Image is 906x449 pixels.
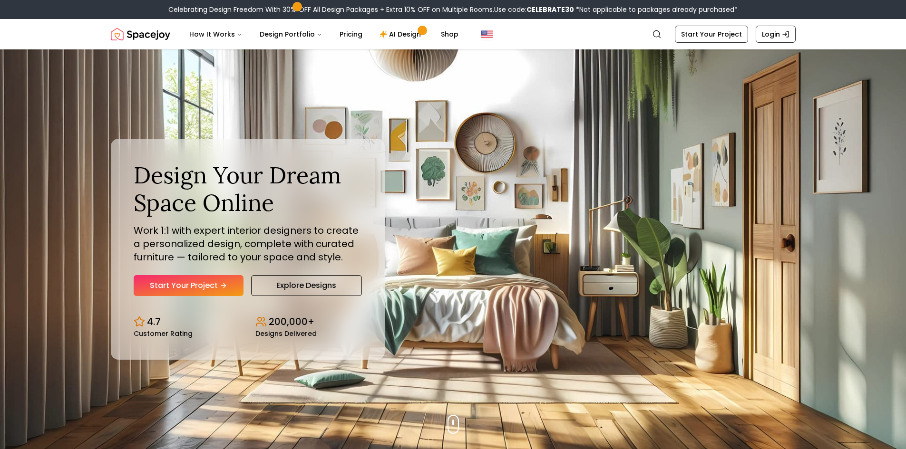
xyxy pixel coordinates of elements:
nav: Main [182,25,466,44]
a: Spacejoy [111,25,170,44]
p: 200,000+ [269,315,314,328]
h1: Design Your Dream Space Online [134,162,362,216]
div: Celebrating Design Freedom With 30% OFF All Design Packages + Extra 10% OFF on Multiple Rooms. [168,5,738,14]
button: How It Works [182,25,250,44]
button: Design Portfolio [252,25,330,44]
a: Shop [433,25,466,44]
img: Spacejoy Logo [111,25,170,44]
b: CELEBRATE30 [526,5,574,14]
p: Work 1:1 with expert interior designers to create a personalized design, complete with curated fu... [134,224,362,264]
a: Login [756,26,796,43]
a: Start Your Project [675,26,748,43]
img: United States [481,29,493,40]
div: Design stats [134,307,362,337]
nav: Global [111,19,796,49]
a: Pricing [332,25,370,44]
a: AI Design [372,25,431,44]
a: Start Your Project [134,275,244,296]
span: Use code: [494,5,574,14]
p: 4.7 [147,315,161,328]
span: *Not applicable to packages already purchased* [574,5,738,14]
small: Customer Rating [134,330,193,337]
a: Explore Designs [251,275,362,296]
small: Designs Delivered [255,330,317,337]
